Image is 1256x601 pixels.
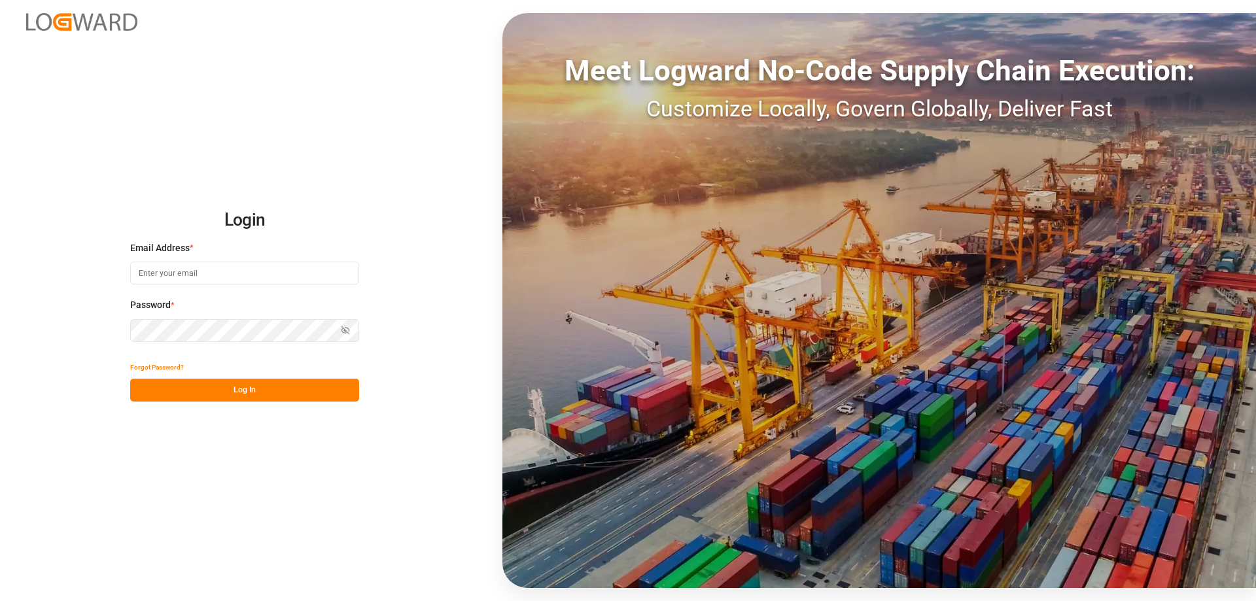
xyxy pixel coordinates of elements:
[130,199,359,241] h2: Login
[130,298,171,312] span: Password
[130,262,359,284] input: Enter your email
[26,13,137,31] img: Logward_new_orange.png
[130,356,184,379] button: Forgot Password?
[502,92,1256,126] div: Customize Locally, Govern Globally, Deliver Fast
[130,241,190,255] span: Email Address
[130,379,359,402] button: Log In
[502,49,1256,92] div: Meet Logward No-Code Supply Chain Execution:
